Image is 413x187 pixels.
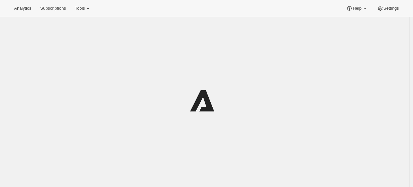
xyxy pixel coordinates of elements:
span: Help [353,6,361,11]
span: Subscriptions [40,6,66,11]
button: Tools [71,4,95,13]
button: Help [342,4,372,13]
button: Settings [373,4,403,13]
span: Analytics [14,6,31,11]
span: Settings [383,6,399,11]
button: Analytics [10,4,35,13]
button: Subscriptions [36,4,70,13]
span: Tools [75,6,85,11]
